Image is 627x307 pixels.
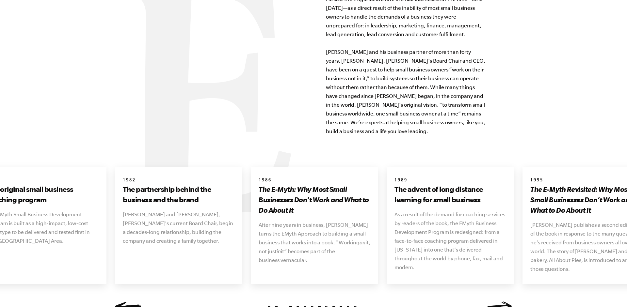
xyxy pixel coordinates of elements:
[277,248,281,254] i: in
[259,185,369,214] i: The E-Myth: Why Most Small Businesses Don’t Work and What to Do About It
[123,184,234,205] h3: The partnership behind the business and the brand
[394,177,506,184] h6: 1989
[123,210,234,245] p: [PERSON_NAME] and [PERSON_NAME], [PERSON_NAME]’s current Board Chair, begin a decades-long relati...
[394,210,506,272] p: As a result of the demand for coaching services by readers of the book, the EMyth Business Develo...
[360,239,365,245] i: on
[259,221,370,265] p: After nine years in business, [PERSON_NAME] turns the EMyth Approach to building a small business...
[594,276,627,307] iframe: Chat Widget
[123,177,234,184] h6: 1982
[394,184,506,205] h3: The advent of long distance learning for small business
[259,177,370,184] h6: 1986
